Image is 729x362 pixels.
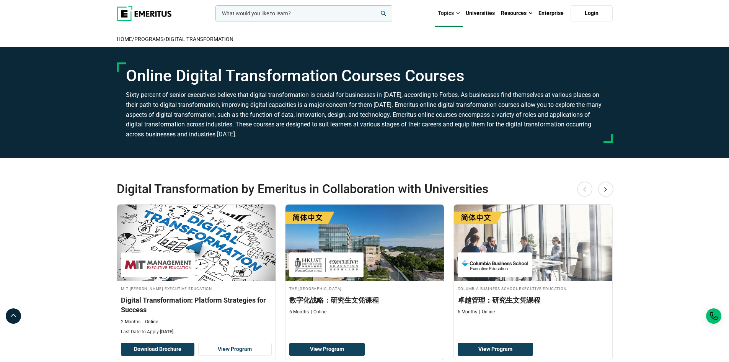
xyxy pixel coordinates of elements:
button: Previous [577,182,592,197]
img: Digital Transformation: Platform Strategies for Success | Online Strategy and Innovation Course [117,205,276,281]
img: Columbia Business School Executive Education [462,256,528,274]
h3: Digital Transformation: Platform Strategies for Success [121,295,272,314]
h4: The [GEOGRAPHIC_DATA] [289,285,440,292]
img: MIT Sloan Executive Education [125,256,191,274]
button: Download Brochure [121,343,194,356]
h4: Columbia Business School Executive Education [458,285,608,292]
a: home [117,36,132,42]
a: Programs [134,36,163,42]
button: Next [598,182,613,197]
a: Digital Transformation Course by The Hong Kong University of Science and Technology - The Hong Ko... [285,205,444,319]
p: Last Date to Apply: [121,329,272,335]
h1: Online Digital Transformation Courses Courses [126,66,603,85]
h2: Digital Transformation by Emeritus in Collaboration with Universities [117,181,563,197]
h4: MIT [PERSON_NAME] Executive Education [121,285,272,292]
input: woocommerce-product-search-field-0 [215,5,392,21]
a: Strategy and Innovation Course by MIT Sloan Executive Education - August 28, 2025 MIT Sloan Execu... [117,205,276,339]
span: [DATE] [160,329,173,334]
a: Login [571,5,613,21]
h3: 卓越管理：研究生文凭课程 [458,295,608,305]
h3: Sixty percent of senior executives believe that digital transformation is crucial for businesses ... [126,90,603,139]
p: Online [311,309,326,315]
img: 卓越管理：研究生文凭课程 | Online Digital Transformation Course [454,205,612,281]
p: Online [479,309,495,315]
p: 2 Months [121,319,140,325]
img: 数字化战略：研究生文凭课程 | Online Digital Transformation Course [285,205,444,281]
a: View Program [458,343,533,356]
h2: / / [117,31,613,47]
p: 6 Months [458,309,477,315]
a: View Program [289,343,365,356]
img: The Hong Kong University of Science and Technology [293,256,360,274]
p: 6 Months [289,309,309,315]
a: Digital Transformation Course by Columbia Business School Executive Education - Columbia Business... [454,205,612,319]
a: Digital Transformation [166,36,233,42]
h3: 数字化战略：研究生文凭课程 [289,295,440,305]
p: Online [142,319,158,325]
a: View Program [198,343,272,356]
